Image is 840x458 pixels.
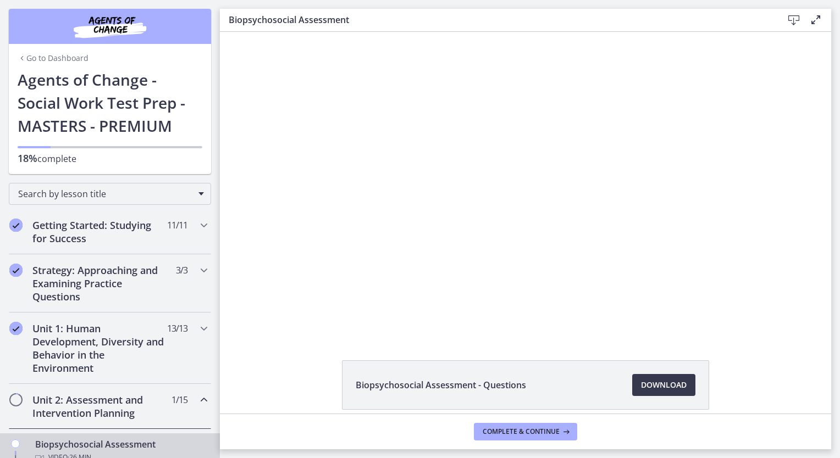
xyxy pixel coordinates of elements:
[356,378,526,392] span: Biopsychosocial Assessment - Questions
[32,393,167,420] h2: Unit 2: Assessment and Intervention Planning
[167,219,187,232] span: 11 / 11
[483,427,560,436] span: Complete & continue
[167,322,187,335] span: 13 / 13
[176,264,187,277] span: 3 / 3
[18,53,89,64] a: Go to Dashboard
[172,393,187,406] span: 1 / 15
[18,152,202,165] p: complete
[18,188,193,200] span: Search by lesson title
[229,13,765,26] h3: Biopsychosocial Assessment
[44,13,176,40] img: Agents of Change
[32,219,167,245] h2: Getting Started: Studying for Success
[9,264,23,277] i: Completed
[32,322,167,375] h2: Unit 1: Human Development, Diversity and Behavior in the Environment
[9,219,23,232] i: Completed
[220,32,831,335] iframe: Video Lesson
[18,152,37,165] span: 18%
[632,374,695,396] a: Download
[9,183,211,205] div: Search by lesson title
[474,423,577,440] button: Complete & continue
[18,68,202,137] h1: Agents of Change - Social Work Test Prep - MASTERS - PREMIUM
[641,378,687,392] span: Download
[32,264,167,303] h2: Strategy: Approaching and Examining Practice Questions
[9,322,23,335] i: Completed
